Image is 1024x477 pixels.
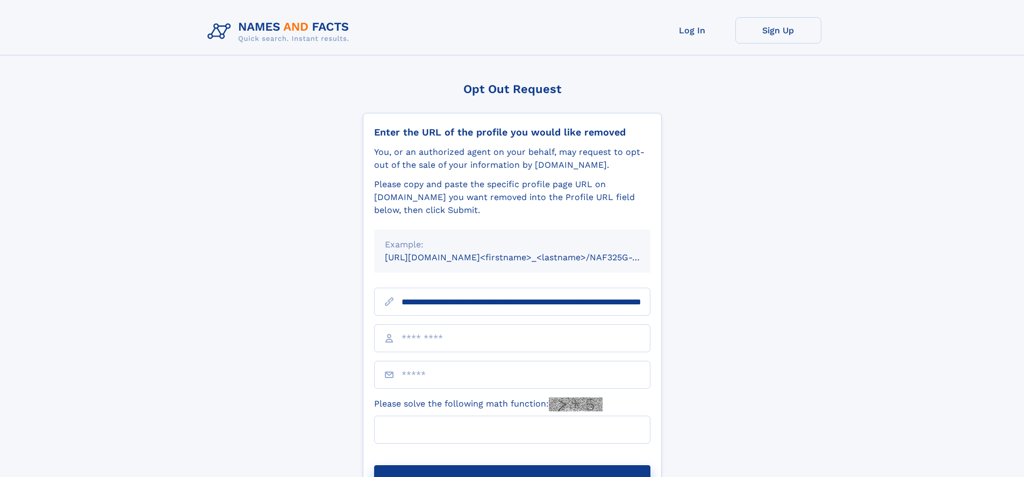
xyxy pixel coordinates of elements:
[374,178,650,217] div: Please copy and paste the specific profile page URL on [DOMAIN_NAME] you want removed into the Pr...
[649,17,735,44] a: Log In
[363,82,662,96] div: Opt Out Request
[203,17,358,46] img: Logo Names and Facts
[374,397,603,411] label: Please solve the following math function:
[374,146,650,172] div: You, or an authorized agent on your behalf, may request to opt-out of the sale of your informatio...
[735,17,821,44] a: Sign Up
[374,126,650,138] div: Enter the URL of the profile you would like removed
[385,252,671,262] small: [URL][DOMAIN_NAME]<firstname>_<lastname>/NAF325G-xxxxxxxx
[385,238,640,251] div: Example:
